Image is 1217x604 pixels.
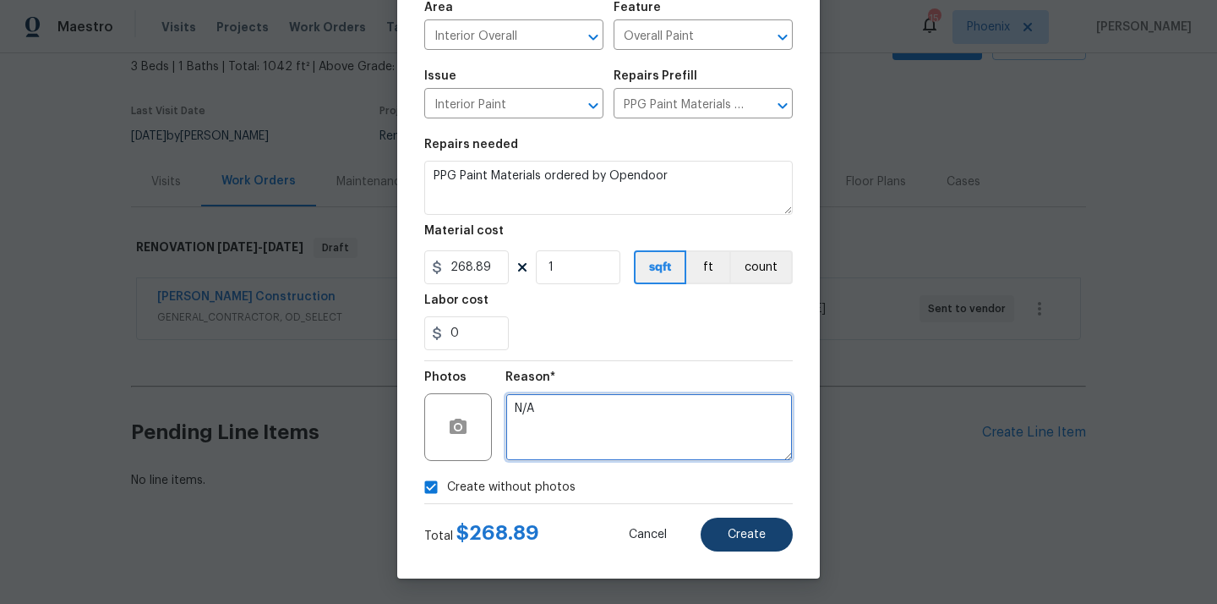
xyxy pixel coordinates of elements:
[701,518,793,552] button: Create
[505,393,793,461] textarea: N/A
[602,518,694,552] button: Cancel
[424,294,488,306] h5: Labor cost
[728,529,766,541] span: Create
[424,70,456,82] h5: Issue
[424,524,539,545] div: Total
[424,161,793,215] textarea: PPG Paint Materials ordered by Opendoor
[424,371,467,383] h5: Photos
[424,225,504,237] h5: Material cost
[581,25,605,49] button: Open
[614,70,697,82] h5: Repairs Prefill
[629,529,667,541] span: Cancel
[771,25,794,49] button: Open
[505,371,555,383] h5: Reason*
[447,479,576,497] span: Create without photos
[729,250,793,284] button: count
[634,250,686,284] button: sqft
[424,139,518,151] h5: Repairs needed
[581,94,605,118] button: Open
[614,2,661,14] h5: Feature
[686,250,729,284] button: ft
[771,94,794,118] button: Open
[424,2,453,14] h5: Area
[456,523,539,543] span: $ 268.89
